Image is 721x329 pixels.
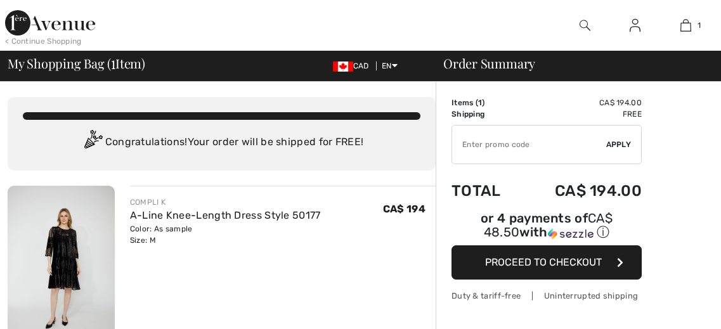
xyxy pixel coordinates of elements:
[484,210,613,240] span: CA$ 48.50
[130,197,321,208] div: COMPLI K
[451,290,642,302] div: Duty & tariff-free | Uninterrupted shipping
[478,98,482,107] span: 1
[130,223,321,246] div: Color: As sample Size: M
[111,54,115,70] span: 1
[451,97,520,108] td: Items ( )
[580,18,590,33] img: search the website
[548,228,594,240] img: Sezzle
[451,212,642,241] div: or 4 payments of with
[130,209,321,221] a: A-Line Knee-Length Dress Style 50177
[661,18,710,33] a: 1
[451,212,642,245] div: or 4 payments ofCA$ 48.50withSezzle Click to learn more about Sezzle
[8,57,145,70] span: My Shopping Bag ( Item)
[382,61,398,70] span: EN
[5,35,82,47] div: < Continue Shopping
[383,203,425,215] span: CA$ 194
[606,139,632,150] span: Apply
[520,97,642,108] td: CA$ 194.00
[520,169,642,212] td: CA$ 194.00
[680,18,691,33] img: My Bag
[428,57,713,70] div: Order Summary
[80,130,105,155] img: Congratulation2.svg
[630,18,640,33] img: My Info
[620,18,651,34] a: Sign In
[23,130,420,155] div: Congratulations! Your order will be shipped for FREE!
[333,61,374,70] span: CAD
[451,108,520,120] td: Shipping
[452,126,606,164] input: Promo code
[698,20,701,31] span: 1
[333,61,353,72] img: Canadian Dollar
[451,169,520,212] td: Total
[485,256,602,268] span: Proceed to Checkout
[5,10,95,35] img: 1ère Avenue
[520,108,642,120] td: Free
[451,245,642,280] button: Proceed to Checkout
